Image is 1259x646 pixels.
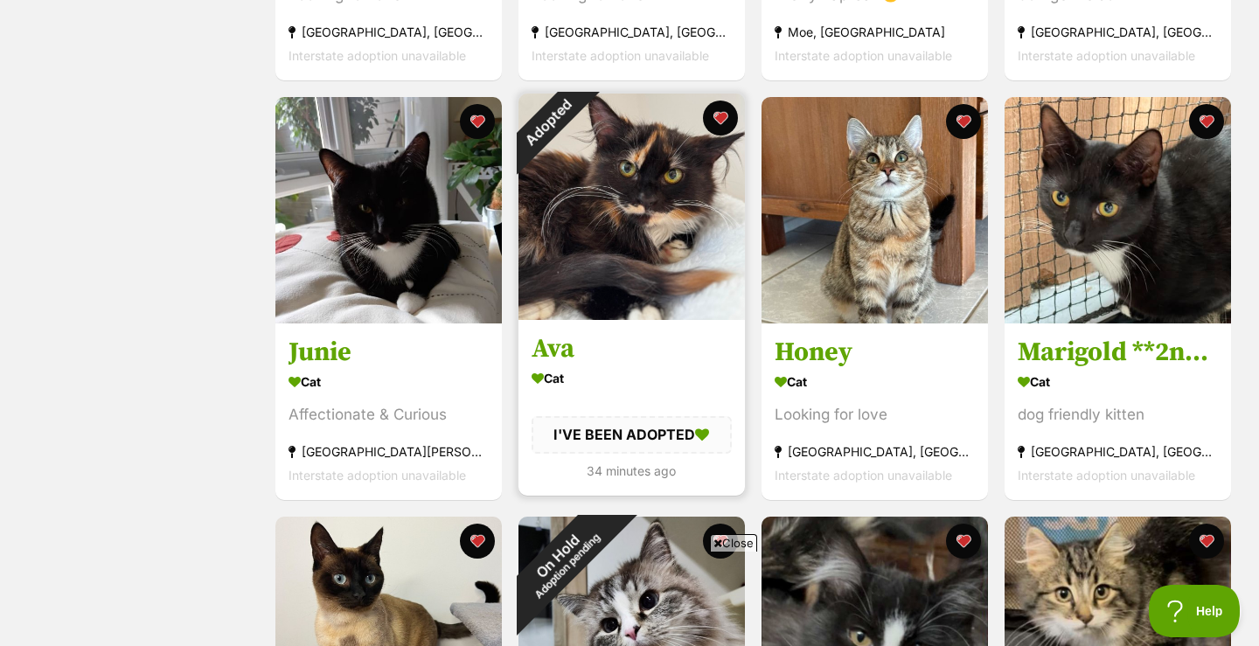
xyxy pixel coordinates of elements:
button: favourite [703,101,738,135]
div: dog friendly kitten [1018,403,1218,427]
div: Cat [1018,369,1218,394]
div: Cat [532,365,732,391]
button: favourite [946,104,981,139]
button: favourite [703,524,738,559]
div: [GEOGRAPHIC_DATA], [GEOGRAPHIC_DATA] [289,20,489,44]
img: Marigold **2nd Chance Cat Rescue** [1005,97,1231,323]
div: Affectionate & Curious [289,403,489,427]
div: Adopted [496,71,600,175]
span: Interstate adoption unavailable [289,48,466,63]
a: Ava Cat I'VE BEEN ADOPTED 34 minutes ago favourite [518,319,745,495]
button: favourite [946,524,981,559]
div: [GEOGRAPHIC_DATA][PERSON_NAME][GEOGRAPHIC_DATA] [289,440,489,463]
div: [GEOGRAPHIC_DATA], [GEOGRAPHIC_DATA] [1018,20,1218,44]
img: Ava [518,94,745,320]
button: favourite [1189,104,1224,139]
img: Junie [275,97,502,323]
div: Cat [775,369,975,394]
span: Interstate adoption unavailable [289,468,466,483]
div: Cat [289,369,489,394]
a: Junie Cat Affectionate & Curious [GEOGRAPHIC_DATA][PERSON_NAME][GEOGRAPHIC_DATA] Interstate adopt... [275,323,502,500]
a: Marigold **2nd Chance Cat Rescue** Cat dog friendly kitten [GEOGRAPHIC_DATA], [GEOGRAPHIC_DATA] I... [1005,323,1231,500]
span: Interstate adoption unavailable [532,48,709,63]
h3: Honey [775,336,975,369]
div: 34 minutes ago [532,459,732,483]
iframe: Help Scout Beacon - Open [1149,585,1242,637]
span: Close [710,534,757,552]
div: [GEOGRAPHIC_DATA], [GEOGRAPHIC_DATA] [1018,440,1218,463]
div: Looking for love [775,403,975,427]
span: Interstate adoption unavailable [775,48,952,63]
div: [GEOGRAPHIC_DATA], [GEOGRAPHIC_DATA] [532,20,732,44]
h3: Ava [532,332,732,365]
div: I'VE BEEN ADOPTED [532,416,732,453]
button: favourite [1189,524,1224,559]
img: Honey [762,97,988,323]
span: Interstate adoption unavailable [1018,468,1195,483]
span: Interstate adoption unavailable [775,468,952,483]
button: favourite [460,524,495,559]
a: Honey Cat Looking for love [GEOGRAPHIC_DATA], [GEOGRAPHIC_DATA] Interstate adoption unavailable f... [762,323,988,500]
div: [GEOGRAPHIC_DATA], [GEOGRAPHIC_DATA] [775,440,975,463]
iframe: Advertisement [311,559,948,637]
h3: Marigold **2nd Chance Cat Rescue** [1018,336,1218,369]
button: favourite [460,104,495,139]
h3: Junie [289,336,489,369]
span: Interstate adoption unavailable [1018,48,1195,63]
div: Moe, [GEOGRAPHIC_DATA] [775,20,975,44]
a: Adopted [518,306,745,323]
